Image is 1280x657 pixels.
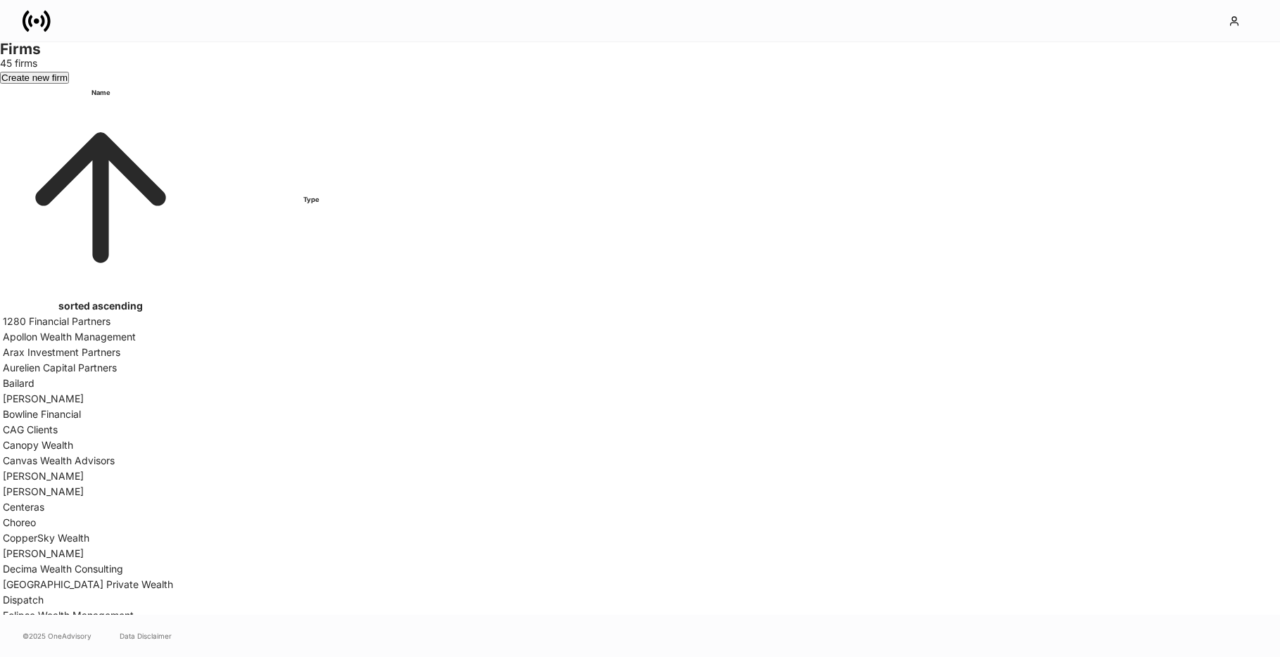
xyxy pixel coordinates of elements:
a: Data Disclaimer [120,630,172,642]
td: Canvas Wealth Advisors [3,454,198,468]
td: CAG Clients [3,423,198,437]
td: CopperSky Wealth [3,531,198,545]
td: Dispatch [3,593,198,607]
td: Decima Wealth Consulting [3,562,198,576]
td: Aurelien Capital Partners [3,361,198,375]
span: sorted ascending [58,300,143,312]
td: 1280 Financial Partners [3,314,198,328]
span: © 2025 OneAdvisory [23,630,91,642]
td: Arax Investment Partners [3,345,198,359]
h6: Type [200,193,422,207]
span: Namesorted ascending [3,86,198,312]
td: Bowline Financial [3,407,198,421]
td: Eclipse Wealth Management [3,608,198,623]
div: Create new firm [1,73,68,82]
td: [PERSON_NAME] [3,469,198,483]
td: Bailard [3,376,198,390]
td: [GEOGRAPHIC_DATA] Private Wealth [3,578,198,592]
td: [PERSON_NAME] [3,547,198,561]
td: [PERSON_NAME] [3,392,198,406]
h6: Name [3,86,198,100]
td: Canopy Wealth [3,438,198,452]
td: Centeras [3,500,198,514]
td: [PERSON_NAME] [3,485,198,499]
td: Apollon Wealth Management [3,330,198,344]
td: Choreo [3,516,198,530]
